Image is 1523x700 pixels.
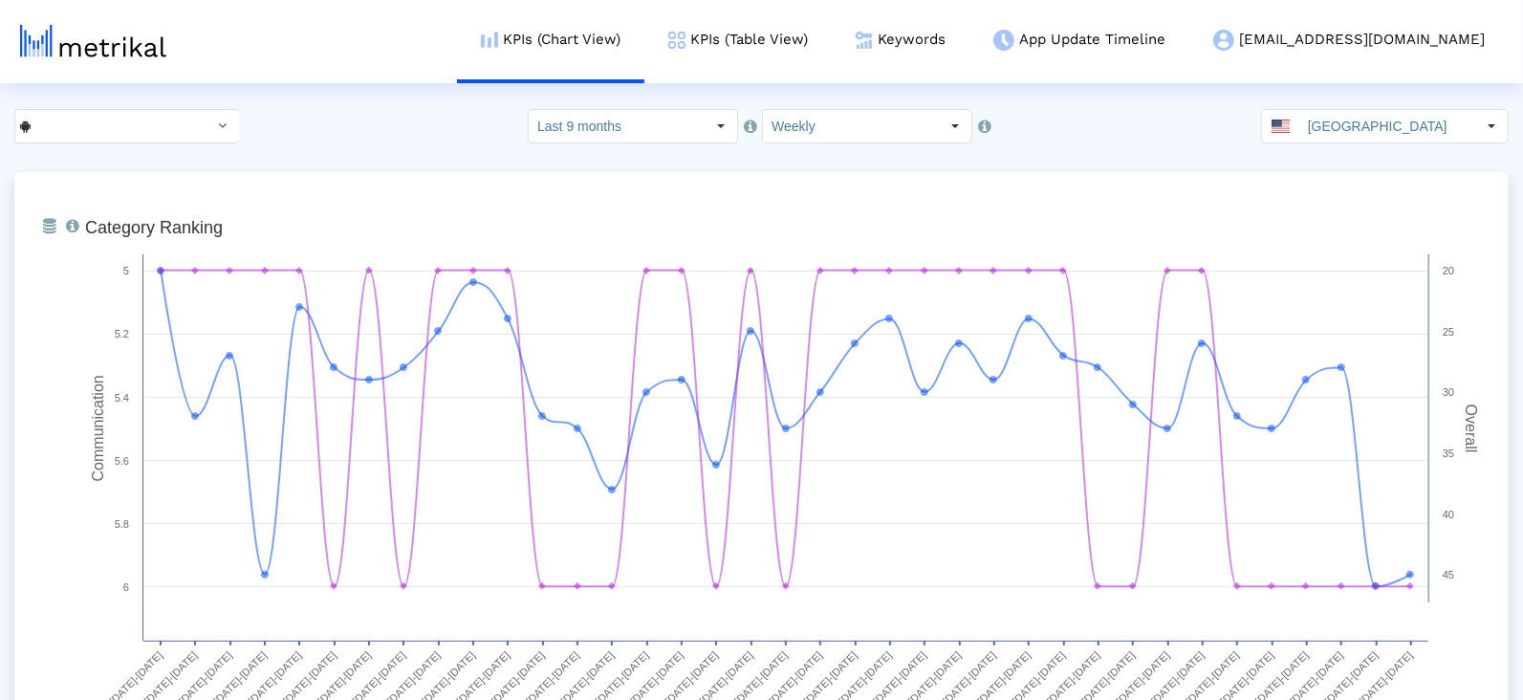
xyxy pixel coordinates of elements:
[1213,30,1234,51] img: my-account-menu-icon.png
[1475,110,1508,142] div: Select
[668,32,685,49] img: kpi-table-menu-icon.png
[939,110,971,142] div: Select
[481,32,498,48] img: kpi-chart-menu-icon.png
[856,32,873,49] img: keywords.png
[207,110,239,142] div: Select
[115,518,129,530] text: 5.8
[1443,509,1454,520] text: 40
[20,25,166,57] img: metrical-logo-light.png
[1443,386,1454,398] text: 30
[123,581,129,593] text: 6
[1443,448,1454,459] text: 35
[1443,265,1454,276] text: 20
[1463,405,1479,453] tspan: Overall
[90,375,106,481] tspan: Communication
[1443,326,1454,338] text: 25
[115,392,129,404] text: 5.4
[993,30,1014,51] img: app-update-menu-icon.png
[115,328,129,339] text: 5.2
[85,218,223,237] tspan: Category Ranking
[115,455,129,467] text: 5.6
[123,265,129,276] text: 5
[705,110,737,142] div: Select
[1443,569,1454,580] text: 45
